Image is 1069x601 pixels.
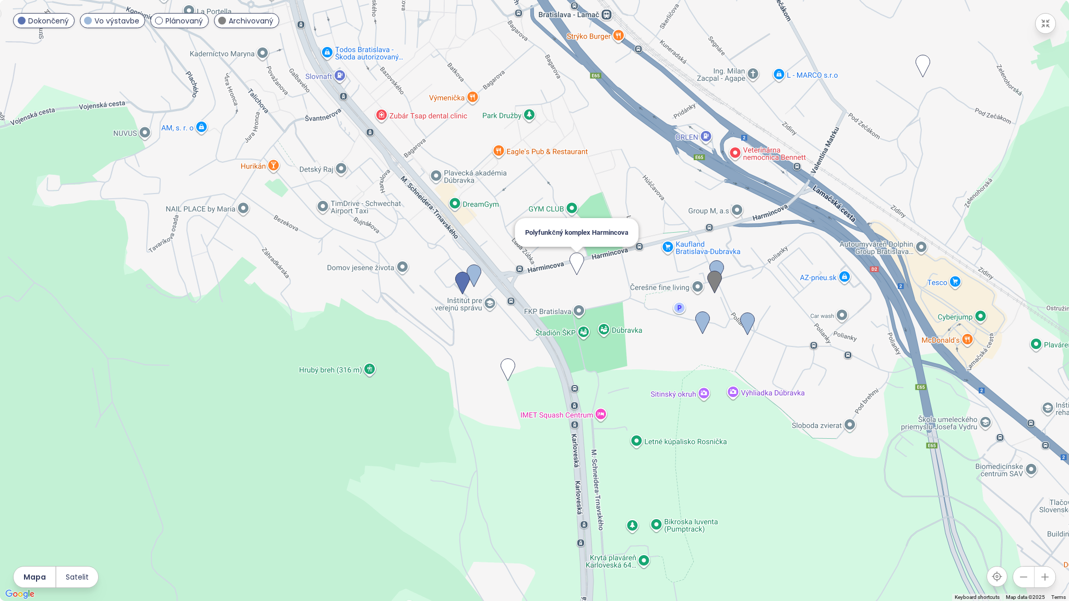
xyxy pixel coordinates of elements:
a: Open this area in Google Maps (opens a new window) [3,587,37,601]
span: Vo výstavbe [94,15,139,27]
span: Dokončený [28,15,69,27]
span: Mapa [23,571,46,583]
a: Terms (opens in new tab) [1051,594,1066,600]
span: Satelit [66,571,89,583]
span: Polyfunkčný komplex Harmincova [525,229,628,236]
button: Mapa [14,567,55,587]
button: Satelit [56,567,98,587]
img: Google [3,587,37,601]
span: Plánovaný [165,15,203,27]
span: Archivovaný [229,15,274,27]
button: Keyboard shortcuts [955,594,1000,601]
span: Map data ©2025 [1006,594,1045,600]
